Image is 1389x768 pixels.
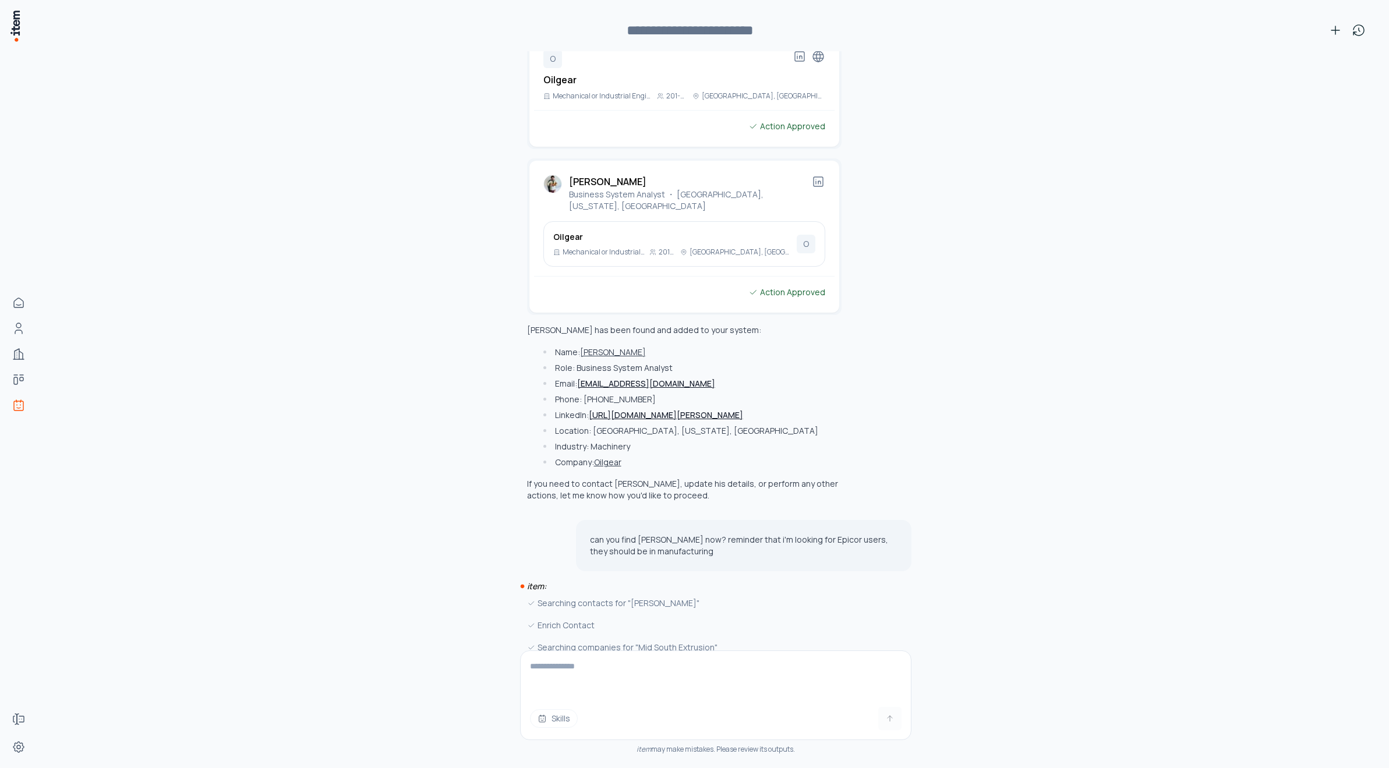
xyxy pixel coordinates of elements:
img: Item Brain Logo [9,9,21,43]
a: Deals [7,368,30,391]
p: 201-500 [659,247,676,257]
a: [EMAIL_ADDRESS][DOMAIN_NAME] [577,378,715,389]
h3: Oilgear [553,231,792,243]
p: Mechanical or Industrial Engineering [563,247,645,257]
p: Business System Analyst ・ [GEOGRAPHIC_DATA], [US_STATE], [GEOGRAPHIC_DATA] [569,189,811,212]
a: Companies [7,342,30,366]
span: Skills [552,713,570,724]
img: Blake Bandrowski [543,175,562,193]
a: Agents [7,394,30,417]
li: Name: [540,346,841,358]
button: Skills [530,709,578,728]
div: Action Approved [748,120,825,133]
p: can you find [PERSON_NAME] now? reminder that i'm looking for Epicor users, they should be in man... [590,534,897,557]
li: Industry: Machinery [540,441,841,452]
h2: Oilgear [543,73,577,87]
li: Location: [GEOGRAPHIC_DATA], [US_STATE], [GEOGRAPHIC_DATA] [540,425,841,437]
p: If you need to contact [PERSON_NAME], update his details, or perform any other actions, let me kn... [527,478,842,501]
div: O [797,235,815,253]
p: [GEOGRAPHIC_DATA], [GEOGRAPHIC_DATA] [690,247,791,257]
div: O [543,49,562,68]
h2: [PERSON_NAME] [569,175,811,189]
a: Forms [7,707,30,731]
div: Action Approved [748,286,825,299]
div: Searching contacts for "[PERSON_NAME]" [527,597,842,610]
a: Settings [7,735,30,759]
button: Oilgear [594,456,621,468]
li: Company: [540,456,841,468]
i: item [637,744,651,754]
a: Home [7,291,30,314]
li: LinkedIn: [540,409,841,421]
i: item: [527,581,546,592]
div: Enrich Contact [527,619,842,632]
button: New conversation [1324,19,1347,42]
p: [PERSON_NAME] has been found and added to your system: [527,324,842,336]
div: may make mistakes. Please review its outputs. [520,745,911,754]
a: People [7,317,30,340]
li: Email: [540,378,841,390]
button: [PERSON_NAME] [580,346,646,358]
div: Searching companies for "Mid South Extrusion" [527,641,842,654]
p: [GEOGRAPHIC_DATA], [GEOGRAPHIC_DATA] [702,91,825,101]
li: Phone: [PHONE_NUMBER] [540,394,841,405]
p: Mechanical or Industrial Engineering [553,91,652,101]
button: View history [1347,19,1370,42]
p: 201-500 [666,91,688,101]
a: [URL][DOMAIN_NAME][PERSON_NAME] [589,409,743,420]
li: Role: Business System Analyst [540,362,841,374]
